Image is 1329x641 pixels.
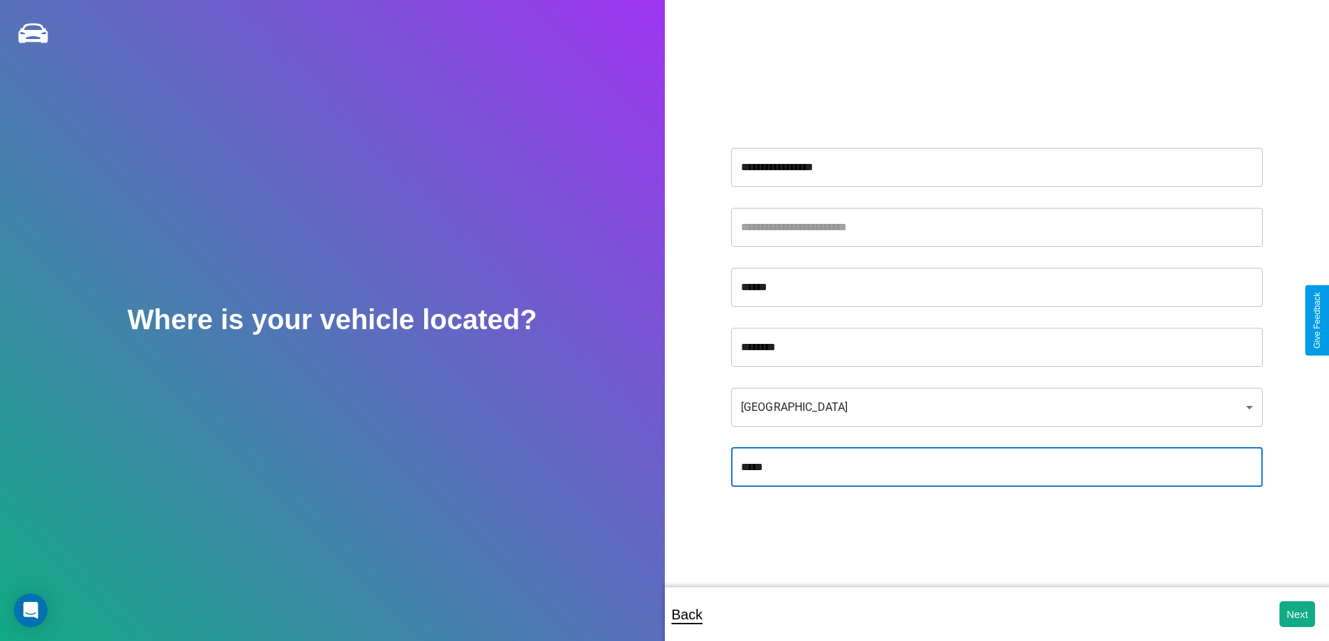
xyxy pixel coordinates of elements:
[672,602,703,627] p: Back
[14,594,47,627] div: Open Intercom Messenger
[128,304,537,335] h2: Where is your vehicle located?
[1312,292,1322,349] div: Give Feedback
[1279,601,1315,627] button: Next
[731,388,1263,427] div: [GEOGRAPHIC_DATA]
